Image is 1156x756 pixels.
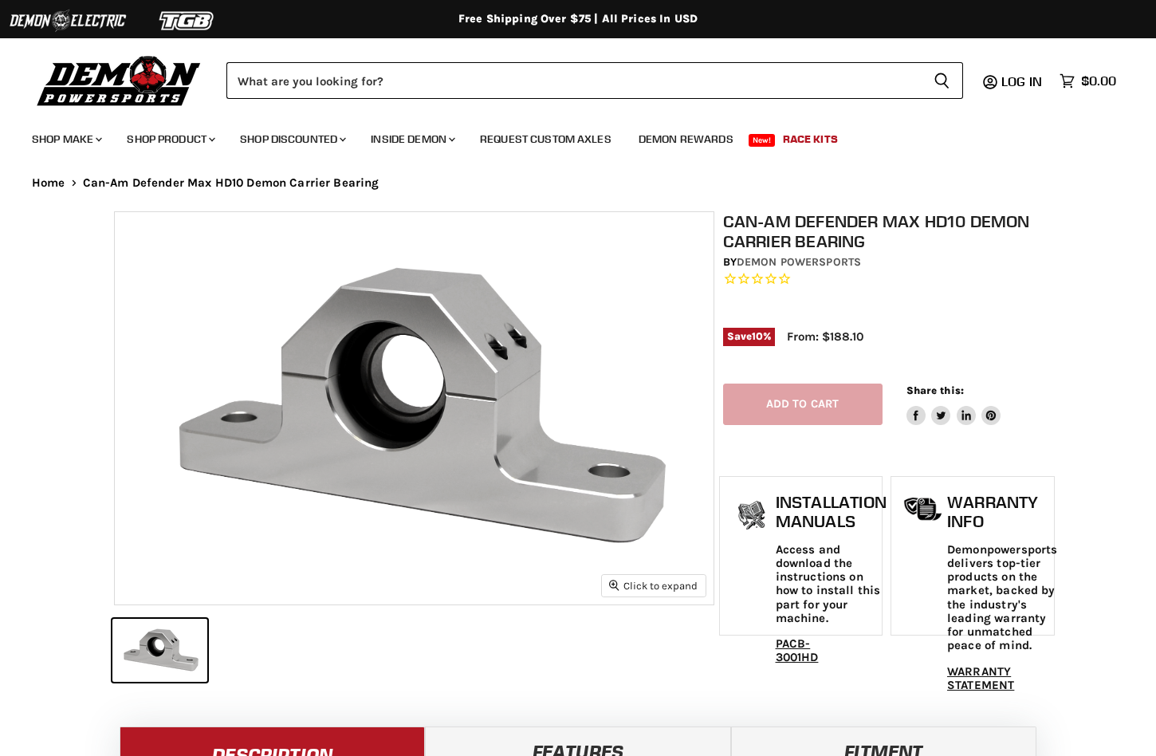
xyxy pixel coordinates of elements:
a: WARRANTY STATEMENT [947,664,1014,692]
span: Click to expand [609,580,698,592]
button: IMAGE thumbnail [112,619,207,682]
span: $0.00 [1081,73,1116,89]
span: Save % [723,328,776,345]
span: Log in [1001,73,1042,89]
img: TGB Logo 2 [128,6,247,36]
div: by [723,254,1051,271]
span: Can-Am Defender Max HD10 Demon Carrier Bearing [83,176,379,190]
span: New! [749,134,776,147]
a: PACB-3001HD [776,636,819,664]
a: Demon Rewards [627,123,745,156]
form: Product [226,62,963,99]
h1: Installation Manuals [776,493,887,530]
p: Access and download the instructions on how to install this part for your machine. [776,543,887,626]
a: Inside Demon [359,123,465,156]
p: Demonpowersports delivers top-tier products on the market, backed by the industry's leading warra... [947,543,1057,653]
a: Shop Product [115,123,225,156]
img: warranty-icon.png [903,497,943,522]
button: Search [921,62,963,99]
ul: Main menu [20,116,1112,156]
img: Demon Electric Logo 2 [8,6,128,36]
input: Search [226,62,921,99]
a: Home [32,176,65,190]
img: Demon Powersports [32,52,206,108]
img: install_manual-icon.png [732,497,772,537]
a: $0.00 [1052,69,1124,93]
h1: Can-Am Defender Max HD10 Demon Carrier Bearing [723,211,1051,251]
a: Demon Powersports [737,255,861,269]
aside: Share this: [906,384,1001,426]
a: Shop Make [20,123,112,156]
button: Click to expand [602,575,706,597]
span: 10 [752,330,763,342]
span: Rated 0.0 out of 5 stars 0 reviews [723,271,1051,288]
a: Log in [994,74,1052,89]
a: Request Custom Axles [468,123,623,156]
a: Shop Discounted [228,123,356,156]
span: From: $188.10 [787,329,863,344]
h1: Warranty Info [947,493,1057,530]
a: Race Kits [771,123,850,156]
span: Share this: [906,384,964,396]
img: IMAGE [115,212,714,604]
